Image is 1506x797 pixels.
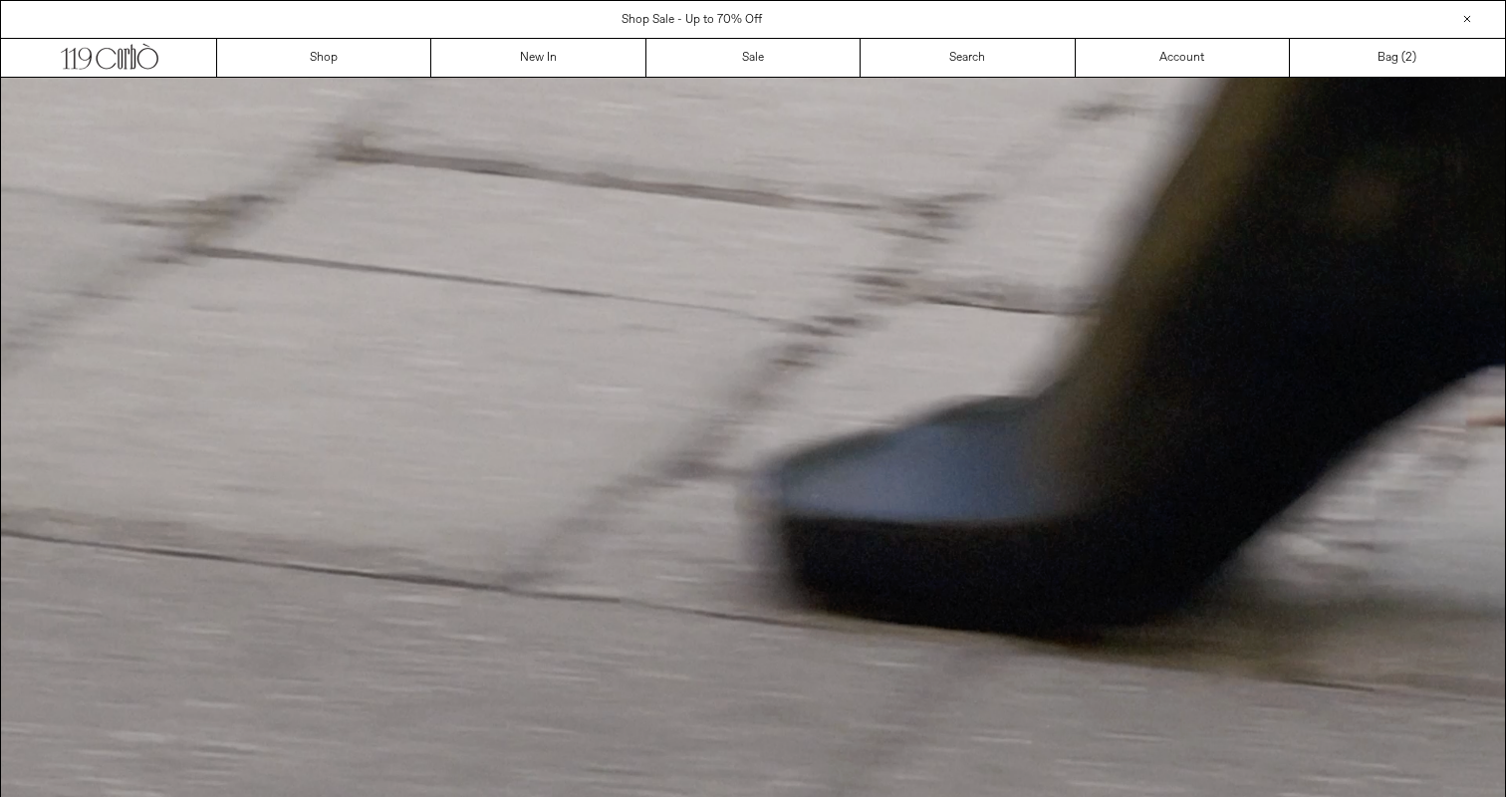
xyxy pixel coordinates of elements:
a: Shop Sale - Up to 70% Off [622,12,762,28]
a: Bag () [1290,39,1504,77]
span: ) [1405,49,1416,67]
a: Search [861,39,1075,77]
a: Account [1076,39,1290,77]
a: Shop [217,39,431,77]
a: Sale [646,39,861,77]
a: New In [431,39,645,77]
span: 2 [1405,50,1412,66]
